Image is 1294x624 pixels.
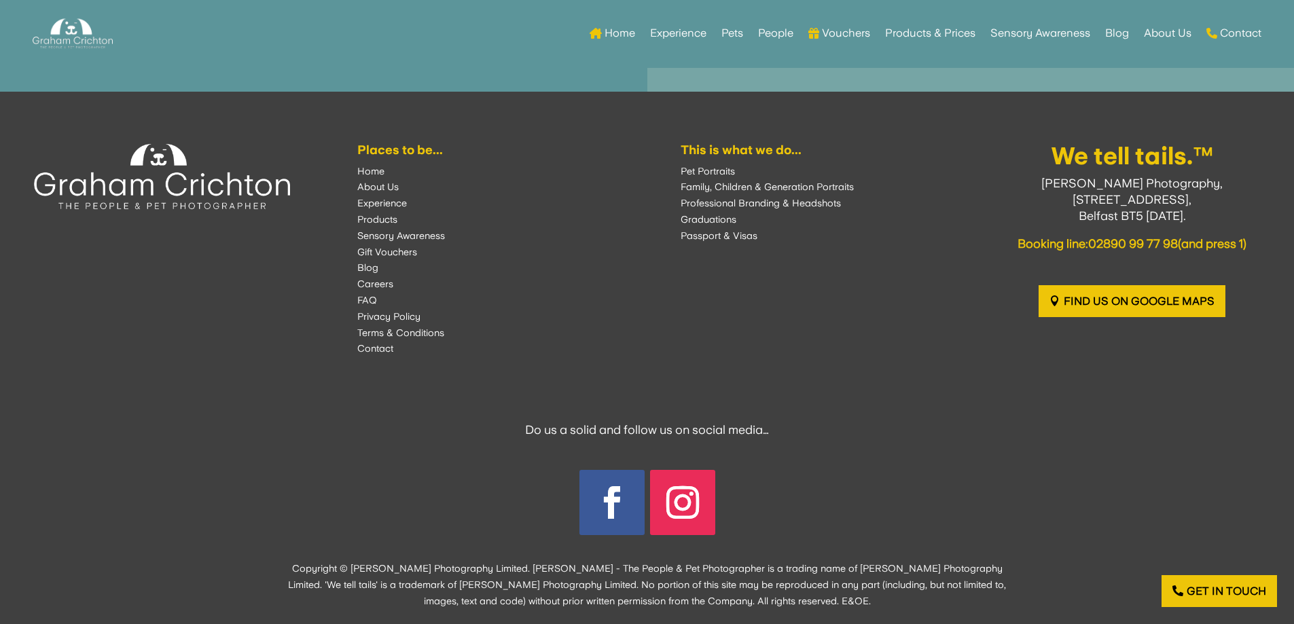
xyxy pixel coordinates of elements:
a: Get in touch [1162,575,1277,607]
a: Family, Children & Generation Portraits [681,181,854,192]
a: Terms & Conditions [357,327,444,338]
span: [PERSON_NAME] Photography, [1041,176,1223,190]
a: Privacy Policy [357,311,420,322]
img: Experience the Experience [34,144,290,209]
h6: Places to be... [357,144,613,163]
a: Find us on Google Maps [1039,285,1225,317]
a: Products & Prices [885,7,975,60]
a: Blog [357,262,378,273]
a: Pets [721,7,743,60]
a: Careers [357,278,393,289]
span: [STREET_ADDRESS], [1073,192,1191,206]
a: Follow on Facebook [579,470,645,535]
a: Experience [650,7,706,60]
a: Contact [357,343,393,354]
a: Vouchers [808,7,870,60]
a: FAQ [357,295,377,306]
a: Pet Portraits [681,166,735,177]
a: About Us [1144,7,1191,60]
span: Do us a solid and follow us on social media… [525,422,769,437]
h3: We tell tails.™ [1004,144,1260,175]
a: Home [357,166,384,177]
a: Passport & Visas [681,230,757,241]
a: About Us [357,181,399,192]
a: Experience [357,198,407,208]
img: Graham Crichton Photography Logo - Graham Crichton - Belfast Family & Pet Photography Studio [33,15,113,52]
a: Sensory Awareness [357,230,445,241]
a: Sensory Awareness [990,7,1090,60]
a: Follow on Instagram [650,470,715,535]
span: Belfast BT5 [DATE]. [1079,208,1186,223]
a: Professional Branding & Headshots [681,198,841,208]
a: 02890 99 77 98 [1088,236,1178,251]
a: Graduations [681,214,736,225]
a: Blog [1105,7,1129,60]
a: Home [590,7,635,60]
center: Copyright © [PERSON_NAME] Photography Limited. [PERSON_NAME] - The People & Pet Photographer is a... [281,561,1014,609]
a: Contact [1206,7,1261,60]
span: Booking line: (and press 1) [1018,236,1246,251]
h6: This is what we do... [681,144,937,163]
a: Products [357,214,397,225]
a: People [758,7,793,60]
a: Gift Vouchers [357,246,417,257]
